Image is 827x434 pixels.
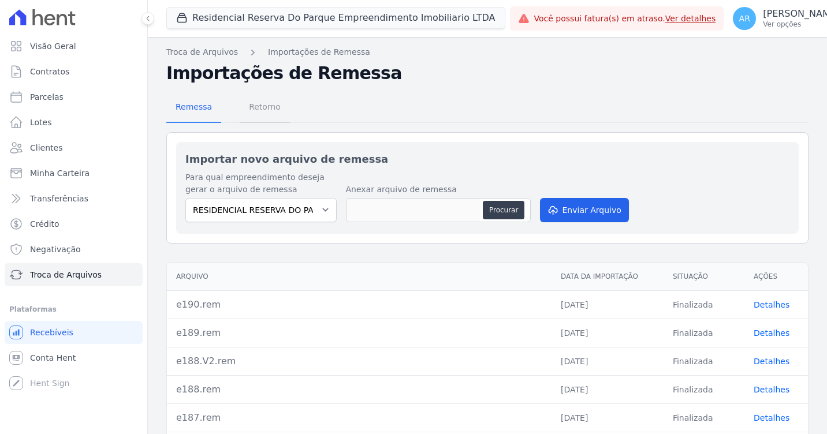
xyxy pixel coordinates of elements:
[30,91,64,103] span: Parcelas
[552,263,664,291] th: Data da Importação
[744,263,808,291] th: Ações
[176,298,542,312] div: e190.rem
[9,302,138,316] div: Plataformas
[346,184,531,196] label: Anexar arquivo de remessa
[664,403,744,432] td: Finalizada
[664,319,744,347] td: Finalizada
[185,151,789,167] h2: Importar novo arquivo de remessa
[30,327,73,338] span: Recebíveis
[5,60,143,83] a: Contratos
[483,201,524,219] button: Procurar
[552,375,664,403] td: [DATE]
[5,212,143,235] a: Crédito
[176,383,542,396] div: e188.rem
[5,187,143,210] a: Transferências
[754,357,789,366] a: Detalhes
[185,171,337,196] label: Para qual empreendimento deseja gerar o arquivo de remessa
[5,346,143,369] a: Conta Hent
[552,347,664,375] td: [DATE]
[739,14,750,23] span: AR
[665,14,716,23] a: Ver detalhes
[5,238,143,261] a: Negativação
[166,46,809,58] nav: Breadcrumb
[30,218,59,230] span: Crédito
[664,375,744,403] td: Finalizada
[268,46,370,58] a: Importações de Remessa
[30,269,102,280] span: Troca de Arquivos
[754,300,789,309] a: Detalhes
[30,142,62,154] span: Clientes
[30,66,69,77] span: Contratos
[30,167,90,179] span: Minha Carteira
[30,40,76,52] span: Visão Geral
[166,63,809,84] h2: Importações de Remessa
[552,403,664,432] td: [DATE]
[5,136,143,159] a: Clientes
[664,263,744,291] th: Situação
[754,385,789,394] a: Detalhes
[754,328,789,338] a: Detalhes
[30,244,81,255] span: Negativação
[5,263,143,286] a: Troca de Arquivos
[166,93,221,123] a: Remessa
[176,411,542,425] div: e187.rem
[242,95,288,118] span: Retorno
[540,198,629,222] button: Enviar Arquivo
[176,326,542,340] div: e189.rem
[30,352,76,364] span: Conta Hent
[534,13,716,25] span: Você possui fatura(s) em atraso.
[552,319,664,347] td: [DATE]
[166,46,238,58] a: Troca de Arquivos
[664,290,744,319] td: Finalizada
[5,162,143,185] a: Minha Carteira
[5,35,143,58] a: Visão Geral
[169,95,219,118] span: Remessa
[176,354,542,368] div: e188.V2.rem
[664,347,744,375] td: Finalizada
[5,111,143,134] a: Lotes
[5,85,143,108] a: Parcelas
[166,7,505,29] button: Residencial Reserva Do Parque Empreendimento Imobiliario LTDA
[754,413,789,422] a: Detalhes
[552,290,664,319] td: [DATE]
[240,93,290,123] a: Retorno
[166,93,290,123] nav: Tab selector
[5,321,143,344] a: Recebíveis
[30,193,88,204] span: Transferências
[30,117,52,128] span: Lotes
[167,263,552,291] th: Arquivo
